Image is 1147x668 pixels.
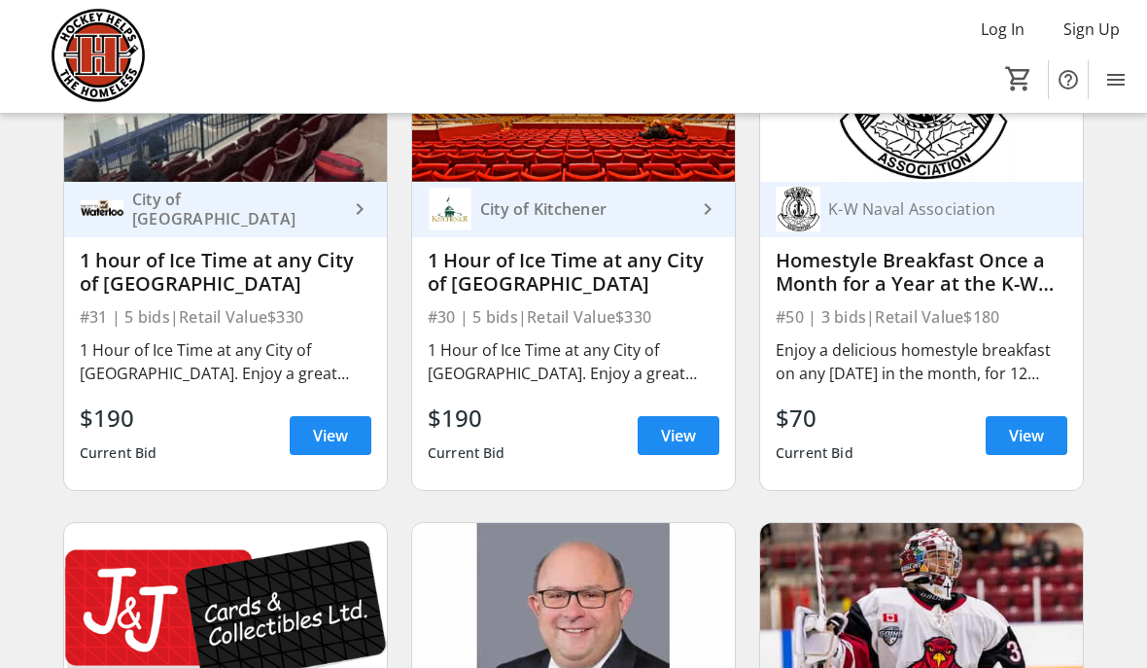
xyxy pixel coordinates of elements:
div: Current Bid [428,436,505,471]
div: 1 Hour of Ice Time at any City of [GEOGRAPHIC_DATA]. Enjoy a great time with your own private ice... [80,338,371,385]
span: View [1009,424,1044,447]
div: $190 [80,401,157,436]
img: Hockey Helps the Homeless's Logo [12,8,185,105]
button: Log In [965,14,1040,45]
button: Cart [1001,61,1036,96]
button: Sign Up [1048,14,1135,45]
span: Sign Up [1063,18,1120,41]
div: 1 hour of Ice Time at any City of [GEOGRAPHIC_DATA] [80,249,371,296]
div: $190 [428,401,505,436]
div: Current Bid [80,436,157,471]
span: View [661,424,696,447]
a: View [290,416,371,455]
div: City of [GEOGRAPHIC_DATA] [124,190,348,229]
div: #50 | 3 bids | Retail Value $180 [776,303,1067,331]
img: City of Kitchener [428,187,472,231]
a: View [638,416,719,455]
mat-icon: keyboard_arrow_right [696,197,719,221]
div: K-W Naval Association [820,199,1044,219]
span: View [313,424,348,447]
button: Help [1049,60,1088,99]
div: 1 Hour of Ice Time at any City of [GEOGRAPHIC_DATA] [428,249,719,296]
button: Menu [1096,60,1135,99]
div: #31 | 5 bids | Retail Value $330 [80,303,371,331]
img: K-W Naval Association [776,187,820,231]
div: Enjoy a delicious homestyle breakfast on any [DATE] in the month, for 12 months in [DATE] (amount... [776,338,1067,385]
a: City of KitchenerCity of Kitchener [412,182,735,237]
div: City of Kitchener [472,199,696,219]
div: $70 [776,401,853,436]
a: City of WaterlooCity of [GEOGRAPHIC_DATA] [64,182,387,237]
div: Homestyle Breakfast Once a Month for a Year at the K-W Naval Club (#1) [776,249,1067,296]
div: 1 Hour of Ice Time at any City of [GEOGRAPHIC_DATA]. Enjoy a great time with your own private ice... [428,338,719,385]
img: City of Waterloo [80,187,124,231]
div: #30 | 5 bids | Retail Value $330 [428,303,719,331]
mat-icon: keyboard_arrow_right [348,197,371,221]
a: View [986,416,1067,455]
div: Current Bid [776,436,853,471]
span: Log In [981,18,1025,41]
